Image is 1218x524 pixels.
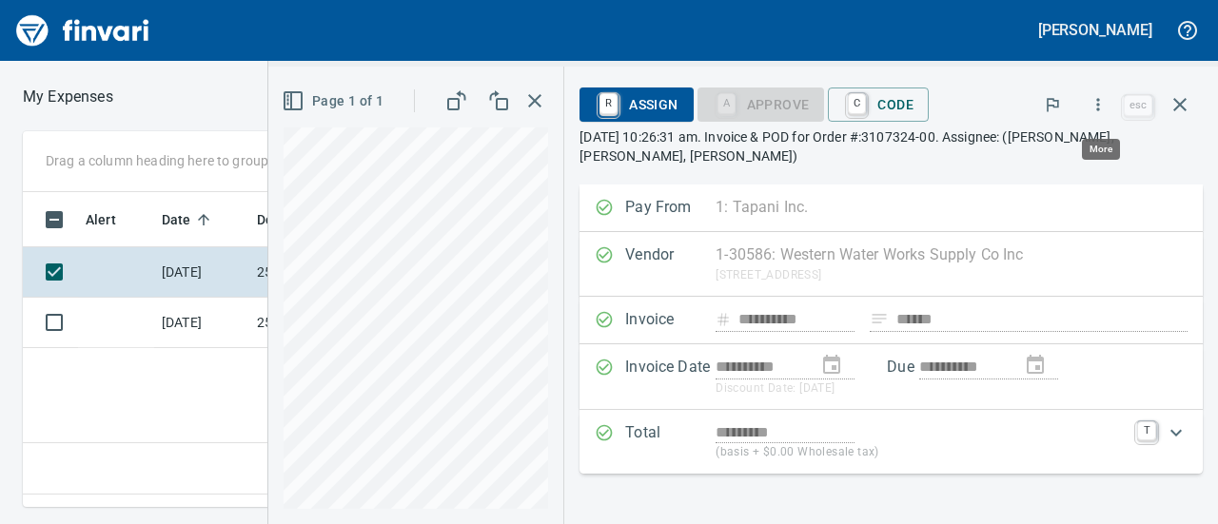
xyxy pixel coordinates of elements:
span: Code [843,88,913,121]
h5: [PERSON_NAME] [1038,20,1152,40]
span: Description [257,208,353,231]
span: Alert [86,208,116,231]
button: Page 1 of 1 [278,84,391,119]
button: CCode [828,87,929,122]
p: [DATE] 10:26:31 am. Invoice & POD for Order #:3107324-00. Assignee: ([PERSON_NAME], [PERSON_NAME]... [580,127,1203,165]
p: My Expenses [23,86,113,108]
td: 255001 [249,298,421,348]
span: Page 1 of 1 [285,89,383,113]
span: Close invoice [1119,82,1203,127]
p: Total [625,421,716,462]
span: Date [162,208,216,231]
span: Description [257,208,328,231]
a: R [599,93,618,114]
div: Expand [580,410,1203,474]
img: Finvari [11,8,154,53]
p: Drag a column heading here to group the table [46,151,324,170]
span: Date [162,208,191,231]
p: (basis + $0.00 Wholesale tax) [716,443,1126,462]
a: C [848,93,866,114]
div: Coding Required [697,95,825,111]
td: [DATE] [154,247,249,298]
nav: breadcrumb [23,86,113,108]
span: Alert [86,208,141,231]
button: Flag [1031,84,1073,126]
button: RAssign [580,87,693,122]
a: esc [1124,95,1152,116]
button: [PERSON_NAME] [1033,15,1157,45]
span: Assign [595,88,678,121]
a: T [1137,421,1156,440]
td: [DATE] [154,298,249,348]
td: 255001 [249,247,421,298]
